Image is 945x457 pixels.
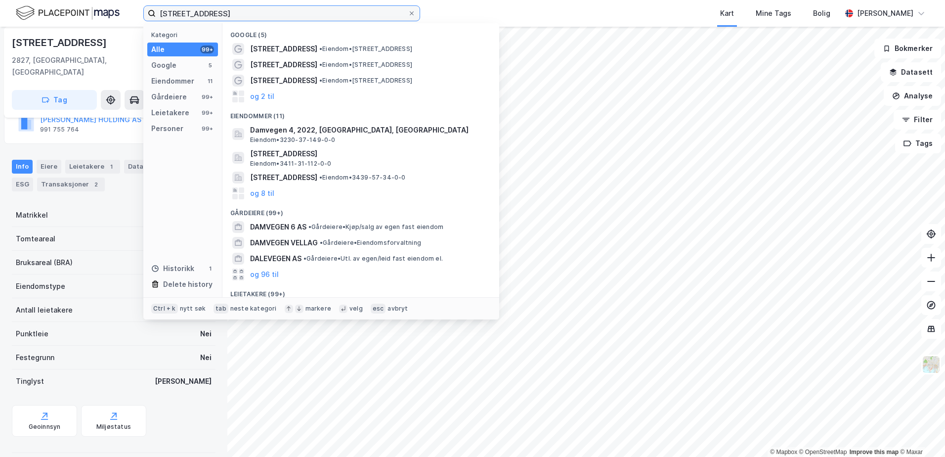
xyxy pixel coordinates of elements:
div: Google [151,59,176,71]
div: 1 [106,162,116,172]
span: Eiendom • [STREET_ADDRESS] [319,77,412,85]
div: nytt søk [180,305,206,313]
div: Miljøstatus [96,423,131,431]
button: Tags [895,134,941,153]
div: ESG [12,178,33,191]
span: DAMVEGEN VELLAG [250,237,318,249]
div: Punktleie [16,328,48,340]
span: [STREET_ADDRESS] [250,59,317,71]
div: [PERSON_NAME] [155,375,212,387]
div: Geoinnsyn [29,423,61,431]
span: Gårdeiere • Utl. av egen/leid fast eiendom el. [303,255,443,263]
img: logo.f888ab2527a4732fd821a326f86c7f29.svg [16,4,120,22]
span: • [320,239,323,246]
div: Leietakere (99+) [222,282,499,300]
button: Datasett [881,62,941,82]
iframe: Chat Widget [896,410,945,457]
div: Alle [151,44,165,55]
div: [PERSON_NAME] [857,7,913,19]
div: Gårdeiere [151,91,187,103]
div: Nei [200,328,212,340]
span: • [319,61,322,68]
div: Eiendommer (11) [222,104,499,122]
span: Eiendom • [STREET_ADDRESS] [319,45,412,53]
div: Leietakere [65,160,120,174]
span: Gårdeiere • Kjøp/salg av egen fast eiendom [308,223,443,231]
div: 2827, [GEOGRAPHIC_DATA], [GEOGRAPHIC_DATA] [12,54,168,78]
div: Nei [200,352,212,364]
div: Bruksareal (BRA) [16,257,73,269]
div: Eiendomstype [16,280,65,292]
span: Damvegen 4, 2022, [GEOGRAPHIC_DATA], [GEOGRAPHIC_DATA] [250,124,487,136]
div: Tomteareal [16,233,55,245]
a: Improve this map [850,449,899,456]
div: Bolig [813,7,830,19]
input: Søk på adresse, matrikkel, gårdeiere, leietakere eller personer [156,6,408,21]
span: Eiendom • 3411-31-112-0-0 [250,160,332,168]
span: • [319,174,322,181]
div: Historikk [151,263,194,274]
div: Antall leietakere [16,304,73,316]
button: Analyse [884,86,941,106]
button: Bokmerker [874,39,941,58]
span: [STREET_ADDRESS] [250,43,317,55]
img: Z [922,355,941,374]
div: Mine Tags [756,7,791,19]
span: Eiendom • [STREET_ADDRESS] [319,61,412,69]
div: 991 755 764 [40,126,79,134]
div: markere [305,305,331,313]
span: Gårdeiere • Eiendomsforvaltning [320,239,421,247]
div: 11 [206,77,214,85]
div: 5 [206,61,214,69]
div: Transaksjoner [37,178,105,191]
span: DAMVEGEN 6 AS [250,221,306,233]
div: 2 [91,180,101,189]
div: [STREET_ADDRESS] [12,35,109,50]
div: esc [371,304,386,314]
span: • [308,223,311,230]
div: Delete history [163,278,213,290]
div: Gårdeiere (99+) [222,201,499,219]
div: tab [214,304,228,314]
div: Google (5) [222,23,499,41]
div: 1 [206,265,214,273]
a: OpenStreetMap [799,449,847,456]
div: neste kategori [230,305,277,313]
div: 99+ [200,125,214,133]
span: • [303,255,306,262]
button: Filter [894,110,941,130]
a: Mapbox [770,449,797,456]
div: Eiere [37,160,61,174]
div: Matrikkel [16,209,48,221]
span: [STREET_ADDRESS] [250,172,317,183]
span: DALEVEGEN AS [250,253,301,265]
div: 99+ [200,46,214,53]
div: Personer [151,123,183,135]
div: Tinglyst [16,375,44,387]
button: Tag [12,90,97,110]
span: [STREET_ADDRESS] [250,75,317,87]
div: Kategori [151,31,218,39]
span: Eiendom • 3230-37-149-0-0 [250,136,336,144]
span: [STREET_ADDRESS] [250,148,487,160]
div: 99+ [200,93,214,101]
button: og 96 til [250,269,279,280]
div: Kart [720,7,734,19]
div: velg [349,305,363,313]
button: og 2 til [250,91,274,102]
div: Leietakere [151,107,189,119]
div: Festegrunn [16,352,54,364]
div: 99+ [200,109,214,117]
span: • [319,45,322,52]
button: og 8 til [250,187,274,199]
div: Kontrollprogram for chat [896,410,945,457]
div: Ctrl + k [151,304,178,314]
span: Eiendom • 3439-57-34-0-0 [319,174,406,182]
div: Datasett [124,160,161,174]
div: avbryt [387,305,408,313]
span: • [319,77,322,84]
div: Info [12,160,33,174]
div: Eiendommer [151,75,194,87]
